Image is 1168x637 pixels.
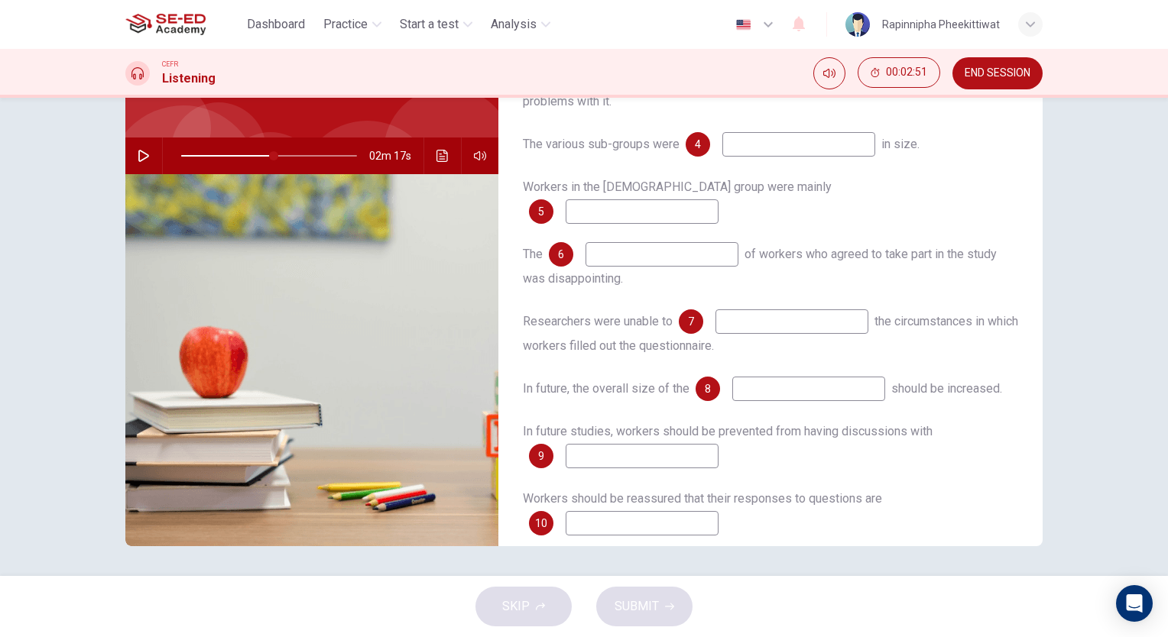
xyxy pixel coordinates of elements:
span: In future studies, workers should be prevented from having discussions with [523,424,933,438]
span: in size. [881,137,920,151]
div: Hide [858,57,940,89]
span: END SESSION [965,67,1030,79]
div: Open Intercom Messenger [1116,585,1153,622]
span: 8 [705,383,711,394]
span: 5 [538,206,544,217]
span: 7 [688,316,694,327]
span: 00:02:51 [886,66,927,79]
button: Start a test [394,11,479,38]
div: Rapinnipha Pheekittiwat [882,15,1000,34]
img: en [734,19,753,31]
span: should be increased. [891,381,1002,396]
span: Researchers were unable to [523,314,673,328]
img: Job Satisfaction Study [125,174,498,546]
span: of workers who agreed to take part in the study was disappointing. [523,247,997,286]
span: Dashboard [247,15,305,34]
span: In future, the overall size of the [523,381,689,396]
span: Workers should be reassured that their responses to questions are [523,491,882,506]
img: SE-ED Academy logo [125,9,206,40]
h1: Listening [162,70,216,88]
img: Profile picture [845,12,870,37]
span: Practice [323,15,368,34]
div: Mute [813,57,845,89]
span: Workers in the [DEMOGRAPHIC_DATA] group were mainly [523,179,832,194]
span: Start a test [400,15,459,34]
span: CEFR [162,59,178,70]
button: Analysis [485,11,556,38]
span: 4 [695,139,701,150]
button: 00:02:51 [858,57,940,88]
button: END SESSION [952,57,1043,89]
span: 02m 17s [369,137,423,174]
span: 10 [535,518,547,529]
button: Practice [317,11,388,38]
span: The [523,247,543,261]
span: The various sub-groups were [523,137,680,151]
span: Analysis [491,15,537,34]
span: 9 [538,451,544,461]
button: Dashboard [241,11,311,38]
a: SE-ED Academy logo [125,9,241,40]
span: 6 [558,249,564,260]
button: Click to see the audio transcription [430,137,455,174]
